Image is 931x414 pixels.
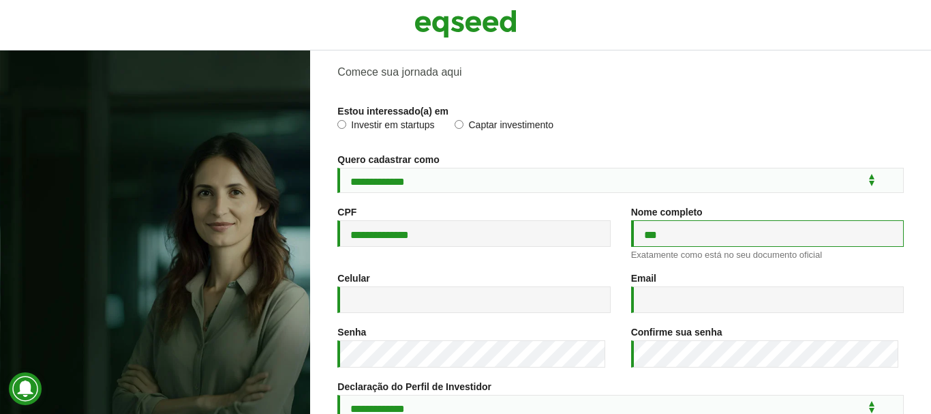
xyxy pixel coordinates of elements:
div: Exatamente como está no seu documento oficial [631,250,904,259]
label: Declaração do Perfil de Investidor [337,382,491,391]
label: Captar investimento [455,120,553,134]
label: Estou interessado(a) em [337,106,448,116]
img: EqSeed Logo [414,7,517,41]
label: Celular [337,273,369,283]
h2: Cadastre-se [337,32,904,52]
label: Confirme sua senha [631,327,722,337]
p: Comece sua jornada aqui [337,65,904,78]
label: Senha [337,327,366,337]
label: CPF [337,207,356,217]
label: Investir em startups [337,120,434,134]
label: Email [631,273,656,283]
label: Quero cadastrar como [337,155,439,164]
input: Captar investimento [455,120,463,129]
label: Nome completo [631,207,703,217]
input: Investir em startups [337,120,346,129]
